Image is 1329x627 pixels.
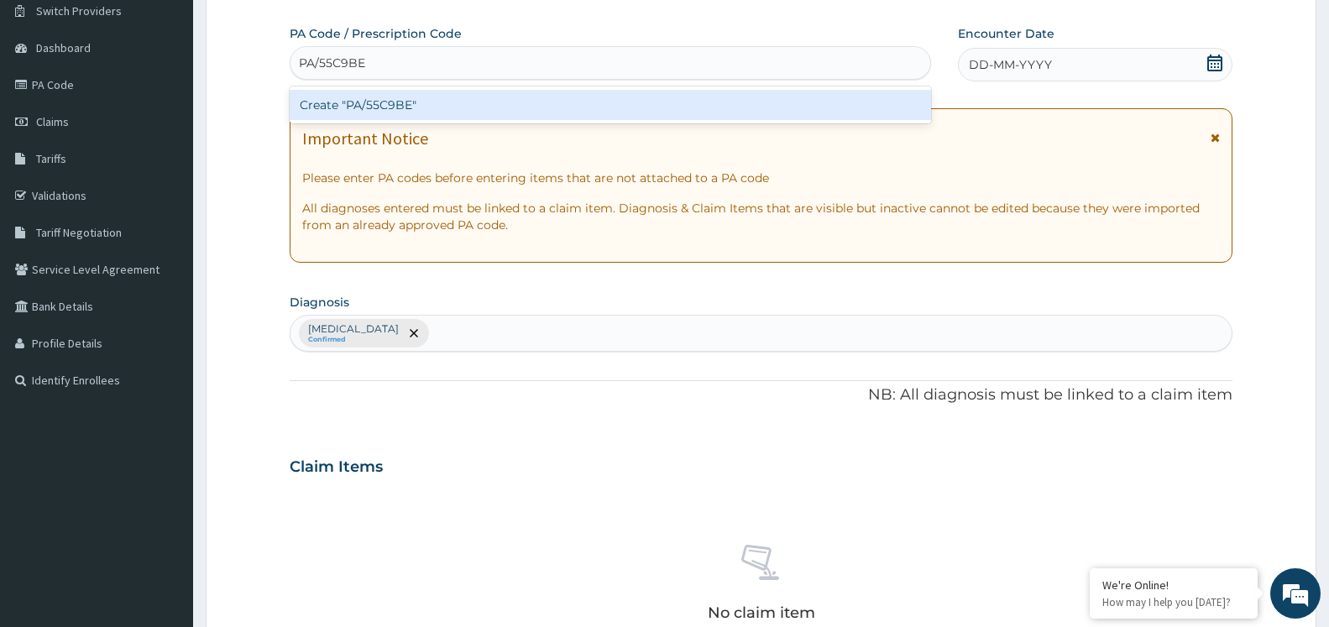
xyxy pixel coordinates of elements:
[87,94,282,116] div: Chat with us now
[1102,577,1245,593] div: We're Online!
[8,435,320,494] textarea: Type your message and hit 'Enter'
[36,225,122,240] span: Tariff Negotiation
[958,25,1054,42] label: Encounter Date
[275,8,316,49] div: Minimize live chat window
[290,25,462,42] label: PA Code / Prescription Code
[302,170,1220,186] p: Please enter PA codes before entering items that are not attached to a PA code
[302,129,428,148] h1: Important Notice
[36,114,69,129] span: Claims
[290,458,383,477] h3: Claim Items
[708,604,815,621] p: No claim item
[1102,595,1245,609] p: How may I help you today?
[969,56,1052,73] span: DD-MM-YYYY
[290,384,1232,406] p: NB: All diagnosis must be linked to a claim item
[36,3,122,18] span: Switch Providers
[36,151,66,166] span: Tariffs
[302,200,1220,233] p: All diagnoses entered must be linked to a claim item. Diagnosis & Claim Items that are visible bu...
[97,200,232,369] span: We're online!
[290,90,931,120] div: Create "PA/55C9BE"
[36,40,91,55] span: Dashboard
[31,84,68,126] img: d_794563401_company_1708531726252_794563401
[290,294,349,311] label: Diagnosis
